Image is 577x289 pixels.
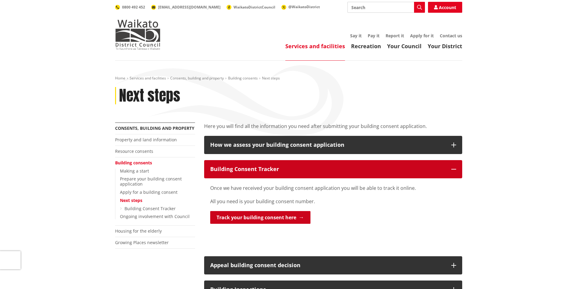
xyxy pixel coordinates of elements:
[115,19,161,50] img: Waikato District Council - Te Kaunihera aa Takiwaa o Waikato
[228,76,258,81] a: Building consents
[210,166,445,172] div: Building Consent Tracker
[204,136,462,154] button: How we assess your building consent application
[227,5,275,10] a: WaikatoDistrictCouncil
[351,42,381,50] a: Recreation
[204,256,462,274] button: Appeal building consent decision
[115,76,125,81] a: Home
[204,160,462,178] button: Building Consent Tracker
[350,33,362,39] a: Say it
[115,137,177,143] a: Property and land information
[234,5,275,10] span: WaikatoDistrictCouncil
[210,198,456,205] p: All you need is your building consent number.
[428,42,462,50] a: Your District
[386,33,404,39] a: Report it
[368,33,380,39] a: Pay it
[130,76,166,81] a: Services and facilities
[115,160,152,166] a: Building consents
[120,176,182,187] a: Prepare your building consent application
[115,240,169,245] a: Growing Places newsletter
[115,228,162,234] a: Housing for the elderly
[210,184,456,192] p: Once we have received your building consent application you will be able to track it online.
[288,4,320,9] span: @WaikatoDistrict
[115,5,145,10] a: 0800 492 452
[158,5,221,10] span: [EMAIL_ADDRESS][DOMAIN_NAME]
[120,197,142,203] a: Next steps
[122,5,145,10] span: 0800 492 452
[120,189,177,195] a: Apply for a building consent
[120,213,190,219] a: Ongoing involvement with Council
[347,2,425,13] input: Search input
[120,168,149,174] a: Making a start
[387,42,422,50] a: Your Council
[119,87,180,105] h1: Next steps
[410,33,434,39] a: Apply for it
[428,2,462,13] a: Account
[124,206,176,211] a: Building Consent Tracker
[170,76,224,81] a: Consents, building and property
[549,264,571,285] iframe: Messenger Launcher
[115,125,194,131] a: Consents, building and property
[285,42,345,50] a: Services and facilities
[210,262,445,268] div: Appeal building consent decision
[210,142,445,148] div: How we assess your building consent application
[210,211,310,224] a: Track your building consent here
[281,4,320,9] a: @WaikatoDistrict
[115,76,462,81] nav: breadcrumb
[115,148,153,154] a: Resource consents
[151,5,221,10] a: [EMAIL_ADDRESS][DOMAIN_NAME]
[204,123,462,130] p: Here you will find all the information you need after submitting your building consent application.
[262,76,280,81] span: Next steps
[440,33,462,39] a: Contact us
